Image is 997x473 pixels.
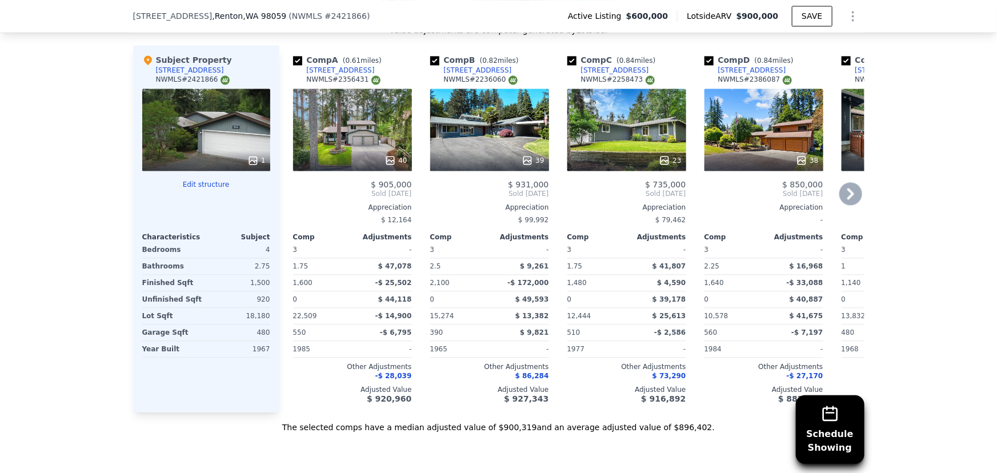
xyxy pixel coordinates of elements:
div: - [842,212,960,228]
div: 1968 [842,341,899,357]
span: 550 [293,328,306,336]
a: [STREET_ADDRESS] [842,66,923,75]
span: $ 41,675 [790,312,823,320]
div: 2.5 [430,258,487,274]
div: Adjusted Value [567,385,686,394]
span: ( miles) [475,57,523,65]
div: NWMLS # 2385787 [855,75,929,85]
div: 1985 [293,341,350,357]
div: Adjustments [627,233,686,242]
span: [STREET_ADDRESS] [133,10,213,22]
div: ( ) [289,10,370,22]
span: 1,480 [567,279,587,287]
span: 480 [842,328,855,336]
span: $ 927,343 [504,394,548,403]
span: Sold [DATE] [567,189,686,198]
span: Sold [DATE] [293,189,412,198]
span: ( miles) [750,57,798,65]
span: $ 905,000 [371,180,411,189]
div: - [492,242,549,258]
div: 23 [659,155,681,166]
div: Lot Sqft [142,308,204,324]
div: Characteristics [142,233,206,242]
span: 3 [567,246,572,254]
div: Adjusted Value [430,385,549,394]
div: [STREET_ADDRESS] [444,66,512,75]
div: Adjustments [353,233,412,242]
a: [STREET_ADDRESS] [293,66,375,75]
div: Comp A [293,54,386,66]
span: $ 16,968 [790,262,823,270]
span: $600,000 [626,10,668,22]
span: 13,832 [842,312,866,320]
div: Comp [567,233,627,242]
span: -$ 2,586 [654,328,686,336]
div: Other Adjustments [293,362,412,371]
span: 2,100 [430,279,450,287]
span: $ 916,892 [641,394,686,403]
div: NWMLS # 2421866 [156,75,230,85]
span: 0 [704,295,709,303]
div: 2.75 [209,258,270,274]
div: Other Adjustments [704,362,823,371]
div: Bedrooms [142,242,204,258]
div: Other Adjustments [842,362,960,371]
div: - [629,242,686,258]
button: SAVE [792,6,832,26]
div: 4 [209,242,270,258]
div: Adjusted Value [704,385,823,394]
img: NWMLS Logo [221,75,230,85]
span: 0 [567,295,572,303]
div: 1967 [209,341,270,357]
span: -$ 28,039 [375,372,412,380]
div: Subject Property [142,54,232,66]
div: Appreciation [430,203,549,212]
div: [STREET_ADDRESS] [307,66,375,75]
div: Other Adjustments [430,362,549,371]
img: NWMLS Logo [371,75,381,85]
div: Comp [293,233,353,242]
span: Sold [DATE] [704,189,823,198]
span: $ 41,807 [652,262,686,270]
div: Appreciation [567,203,686,212]
span: $ 850,000 [782,180,823,189]
div: Appreciation [293,203,412,212]
span: 3 [430,246,435,254]
div: Comp B [430,54,523,66]
span: 10,578 [704,312,728,320]
div: NWMLS # 2356431 [307,75,381,85]
div: Finished Sqft [142,275,204,291]
div: 38 [796,155,818,166]
span: ( miles) [338,57,386,65]
span: $ 882,075 [778,394,823,403]
div: 40 [385,155,407,166]
span: $ 13,382 [515,312,549,320]
span: -$ 27,170 [787,372,823,380]
div: [STREET_ADDRESS] [156,66,224,75]
span: Active Listing [568,10,626,22]
a: [STREET_ADDRESS] [704,66,786,75]
span: $ 931,000 [508,180,548,189]
div: NWMLS # 2258473 [581,75,655,85]
div: - [492,341,549,357]
span: 0.84 [757,57,772,65]
div: 39 [522,155,544,166]
span: 1,600 [293,279,313,287]
div: NWMLS # 2386087 [718,75,792,85]
span: $ 25,613 [652,312,686,320]
span: $ 9,261 [520,262,548,270]
div: Comp E [842,54,934,66]
div: Appreciation [704,203,823,212]
div: - [355,341,412,357]
span: Sold [DATE] [430,189,549,198]
span: 1,640 [704,279,724,287]
span: $ 4,590 [657,279,686,287]
span: 560 [704,328,718,336]
img: NWMLS Logo [646,75,655,85]
span: -$ 33,088 [787,279,823,287]
span: 1,140 [842,279,861,287]
div: - [704,212,823,228]
div: Appreciation [842,203,960,212]
span: Lotside ARV [687,10,736,22]
div: 920 [209,291,270,307]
